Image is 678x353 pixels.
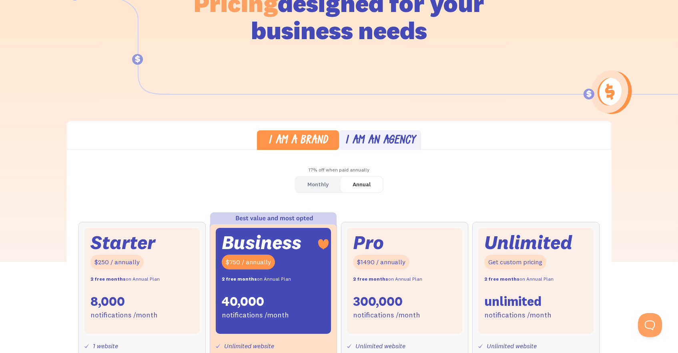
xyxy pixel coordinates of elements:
[484,309,552,321] div: notifications /month
[487,340,537,352] div: Unlimited website
[268,135,328,147] div: I am a brand
[345,135,415,147] div: I am an agency
[484,293,542,310] div: unlimited
[222,276,257,282] strong: 2 free months
[484,276,520,282] strong: 2 free months
[353,234,384,251] div: Pro
[66,164,612,176] div: 17% off when paid annually
[355,340,405,352] div: Unlimited website
[307,179,329,190] div: Monthly
[222,255,275,269] div: $750 / annually
[90,293,125,310] div: 8,000
[224,340,274,352] div: Unlimited website
[484,255,546,269] div: Get custom pricing
[222,309,289,321] div: notifications /month
[353,273,422,285] div: on Annual Plan
[90,309,158,321] div: notifications /month
[484,234,572,251] div: Unlimited
[353,179,371,190] div: Annual
[93,340,118,352] div: 1 website
[484,273,554,285] div: on Annual Plan
[90,234,155,251] div: Starter
[90,273,160,285] div: on Annual Plan
[353,309,420,321] div: notifications /month
[638,313,662,337] iframe: Toggle Customer Support
[353,255,409,269] div: $1490 / annually
[222,273,291,285] div: on Annual Plan
[90,276,126,282] strong: 2 free months
[222,234,301,251] div: Business
[353,293,403,310] div: 300,000
[222,293,264,310] div: 40,000
[90,255,144,269] div: $250 / annually
[353,276,388,282] strong: 2 free months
